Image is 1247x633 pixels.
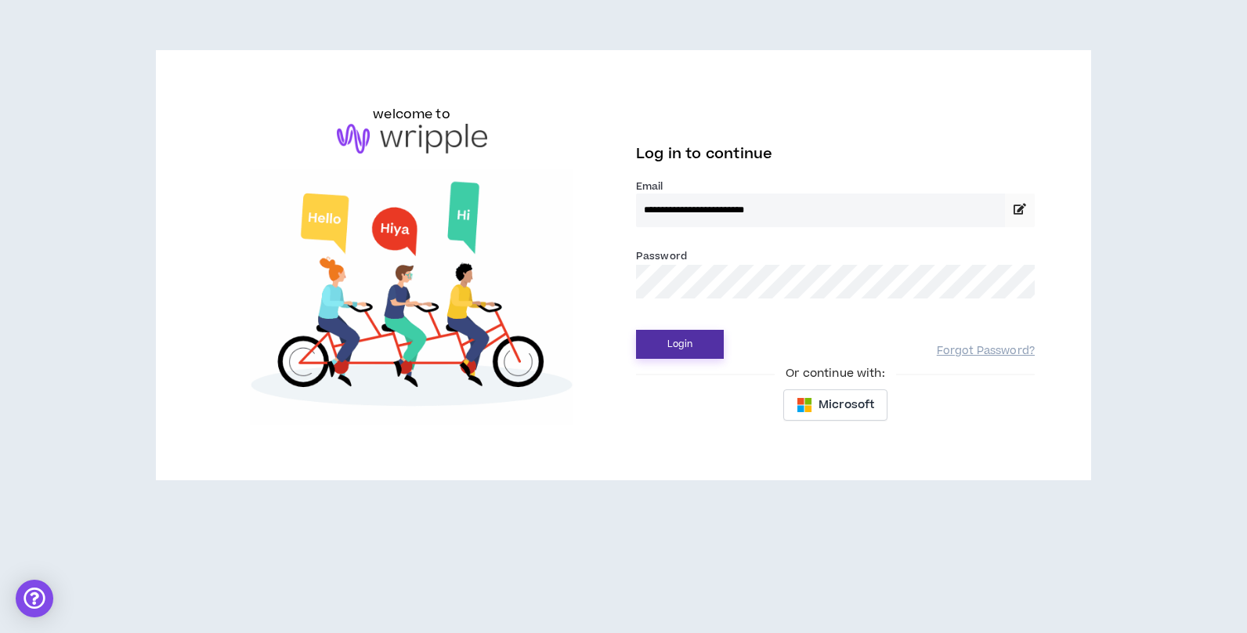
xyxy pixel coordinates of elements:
img: logo-brand.png [337,124,487,154]
label: Password [636,249,687,263]
h6: welcome to [373,105,450,124]
button: Login [636,330,724,359]
label: Email [636,179,1035,194]
span: Log in to continue [636,144,772,164]
span: Microsoft [819,396,874,414]
span: Or continue with: [775,365,895,382]
div: Open Intercom Messenger [16,580,53,617]
img: Welcome to Wripple [212,169,611,425]
button: Microsoft [783,389,887,421]
a: Forgot Password? [937,344,1035,359]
